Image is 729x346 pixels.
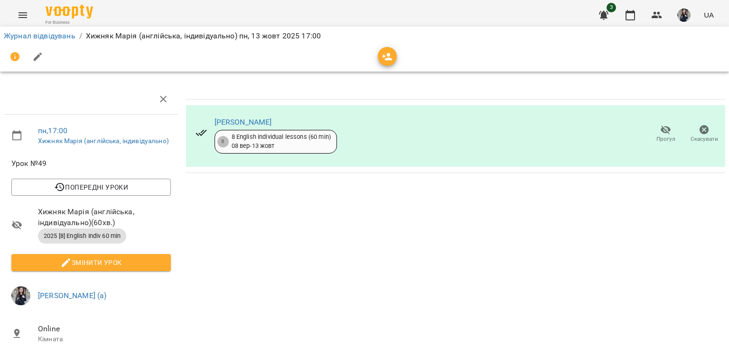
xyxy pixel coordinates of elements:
[19,182,163,193] span: Попередні уроки
[11,179,171,196] button: Попередні уроки
[46,19,93,26] span: For Business
[646,121,685,147] button: Прогул
[704,10,714,20] span: UA
[38,323,171,335] span: Online
[79,30,82,42] li: /
[46,5,93,18] img: Voopty Logo
[11,254,171,271] button: Змінити урок
[38,232,126,240] span: 2025 [8] English Indiv 60 min
[38,126,67,135] a: пн , 17:00
[11,4,34,27] button: Menu
[215,118,272,127] a: [PERSON_NAME]
[685,121,723,147] button: Скасувати
[38,206,171,228] span: Хижняк Марія (англійська, індивідуально) ( 60 хв. )
[19,257,163,268] span: Змінити урок
[11,158,171,169] span: Урок №49
[217,136,229,147] div: 8
[656,135,675,143] span: Прогул
[4,31,75,40] a: Журнал відвідувань
[700,6,718,24] button: UA
[38,291,107,300] a: [PERSON_NAME] (а)
[86,30,321,42] p: Хижняк Марія (англійська, індивідуально) пн, 13 жовт 2025 17:00
[11,286,30,305] img: 5dc71f453aaa25dcd3a6e3e648fe382a.JPG
[691,135,718,143] span: Скасувати
[232,133,331,150] div: 8 English individual lessons (60 min) 08 вер - 13 жовт
[607,3,616,12] span: 3
[38,335,171,344] p: Кімната
[38,137,169,145] a: Хижняк Марія (англійська, індивідуально)
[4,30,725,42] nav: breadcrumb
[677,9,691,22] img: 5dc71f453aaa25dcd3a6e3e648fe382a.JPG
